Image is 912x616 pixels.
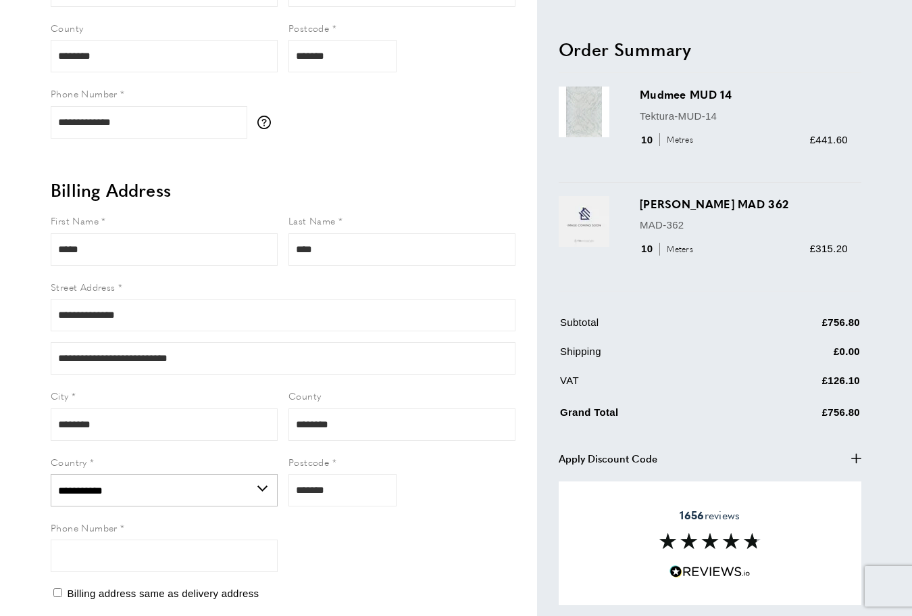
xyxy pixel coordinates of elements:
span: Meters [659,242,696,255]
span: Apply Order Comment [559,480,665,496]
h3: [PERSON_NAME] MAD 362 [640,195,848,211]
td: £0.00 [742,343,861,370]
div: 10 [640,241,698,257]
span: Postcode [288,21,329,34]
td: Subtotal [560,314,741,341]
span: County [288,389,321,402]
td: £756.80 [742,314,861,341]
span: County [51,21,83,34]
span: Last Name [288,214,336,227]
img: Mudmee MUD 14 [559,87,609,137]
td: £126.10 [742,373,861,399]
button: More information [257,116,278,129]
h3: Mudmee MUD 14 [640,87,848,102]
span: First Name [51,214,99,227]
img: Madeline MAD 362 [559,195,609,246]
span: City [51,389,69,402]
img: Reviews section [659,533,761,549]
span: Apply Discount Code [559,450,657,467]
span: Billing address same as delivery address [67,588,259,599]
h2: Order Summary [559,37,861,61]
span: Street Address [51,280,116,293]
span: £441.60 [810,133,848,145]
span: £315.20 [810,243,848,254]
span: Postcode [288,455,329,469]
td: VAT [560,373,741,399]
img: Reviews.io 5 stars [669,565,751,578]
span: Phone Number [51,87,118,100]
span: Phone Number [51,521,118,534]
span: Country [51,455,87,469]
td: Grand Total [560,402,741,431]
td: £756.80 [742,402,861,431]
input: Billing address same as delivery address [53,588,62,597]
h2: Billing Address [51,178,515,202]
td: Shipping [560,343,741,370]
strong: 1656 [680,506,704,522]
p: Tektura-MUD-14 [640,108,848,124]
p: MAD-362 [640,217,848,233]
div: 10 [640,131,698,147]
span: Metres [659,133,696,146]
span: reviews [680,508,740,521]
